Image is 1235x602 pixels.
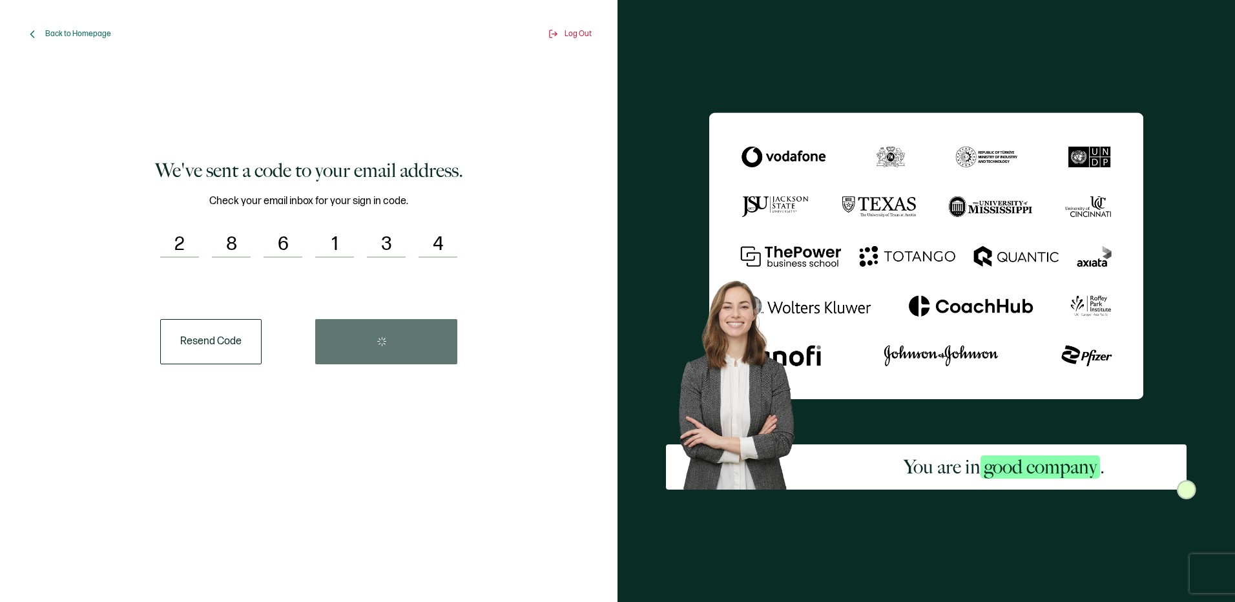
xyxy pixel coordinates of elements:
[155,158,463,183] h1: We've sent a code to your email address.
[1177,480,1196,499] img: Sertifier Signup
[45,29,111,39] span: Back to Homepage
[666,270,822,490] img: Sertifier Signup - You are in <span class="strong-h">good company</span>. Hero
[209,193,408,209] span: Check your email inbox for your sign in code.
[1170,540,1235,602] iframe: Chat Widget
[981,455,1100,479] span: good company
[565,29,592,39] span: Log Out
[904,454,1105,480] h2: You are in .
[160,319,262,364] button: Resend Code
[709,112,1143,399] img: Sertifier We've sent a code to your email address.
